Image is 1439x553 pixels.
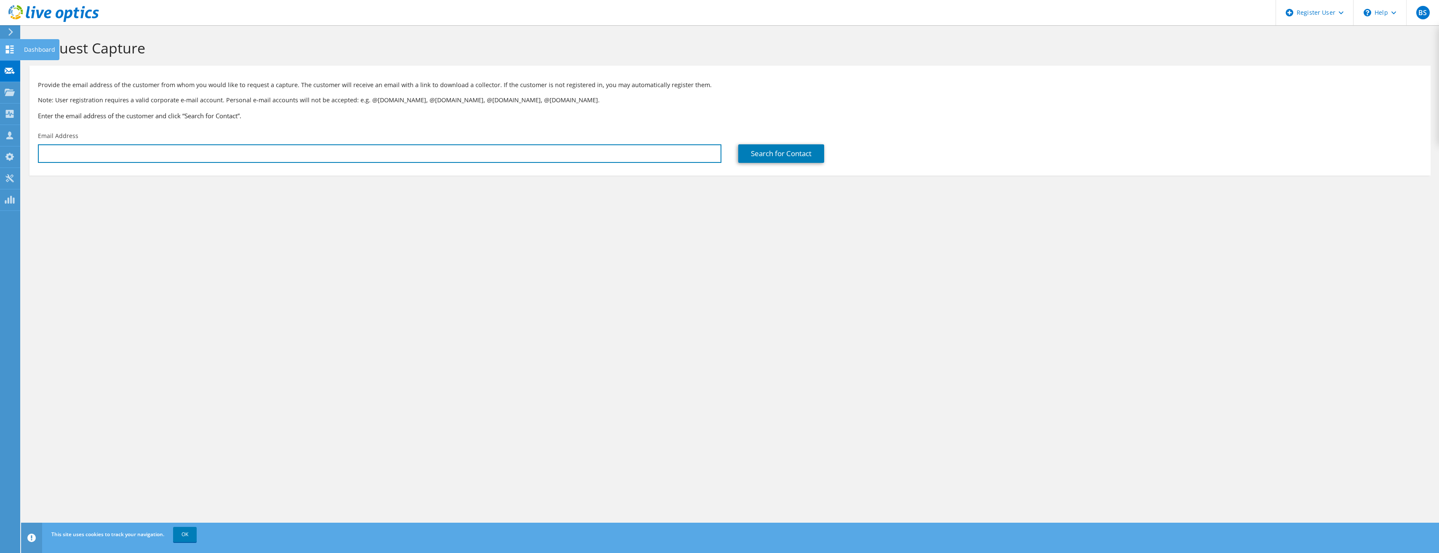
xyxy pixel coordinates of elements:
[1416,6,1430,19] span: BS
[38,80,1422,90] p: Provide the email address of the customer from whom you would like to request a capture. The cust...
[20,39,59,60] div: Dashboard
[38,111,1422,120] h3: Enter the email address of the customer and click “Search for Contact”.
[38,132,78,140] label: Email Address
[738,144,824,163] a: Search for Contact
[51,531,164,538] span: This site uses cookies to track your navigation.
[38,96,1422,105] p: Note: User registration requires a valid corporate e-mail account. Personal e-mail accounts will ...
[1364,9,1371,16] svg: \n
[173,527,197,542] a: OK
[34,39,1422,57] h1: Request Capture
